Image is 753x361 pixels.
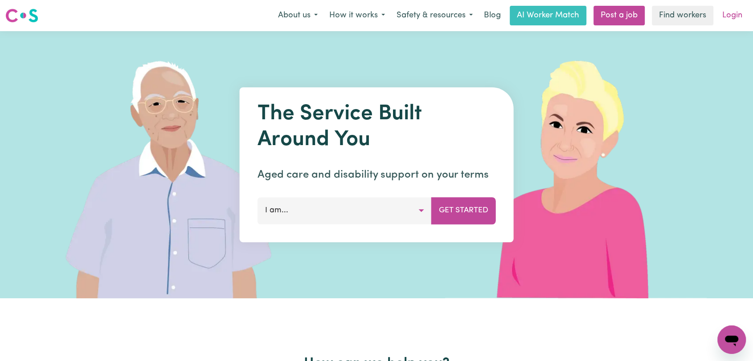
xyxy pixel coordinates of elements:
iframe: Button to launch messaging window [717,325,746,354]
img: Careseekers logo [5,8,38,24]
a: Blog [479,6,506,25]
a: Find workers [652,6,713,25]
button: Safety & resources [391,6,479,25]
a: Login [717,6,748,25]
button: I am... [258,197,432,224]
button: How it works [323,6,391,25]
a: Post a job [593,6,645,25]
button: Get Started [431,197,496,224]
a: AI Worker Match [510,6,586,25]
a: Careseekers logo [5,5,38,26]
h1: The Service Built Around You [258,101,496,153]
p: Aged care and disability support on your terms [258,167,496,183]
button: About us [272,6,323,25]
